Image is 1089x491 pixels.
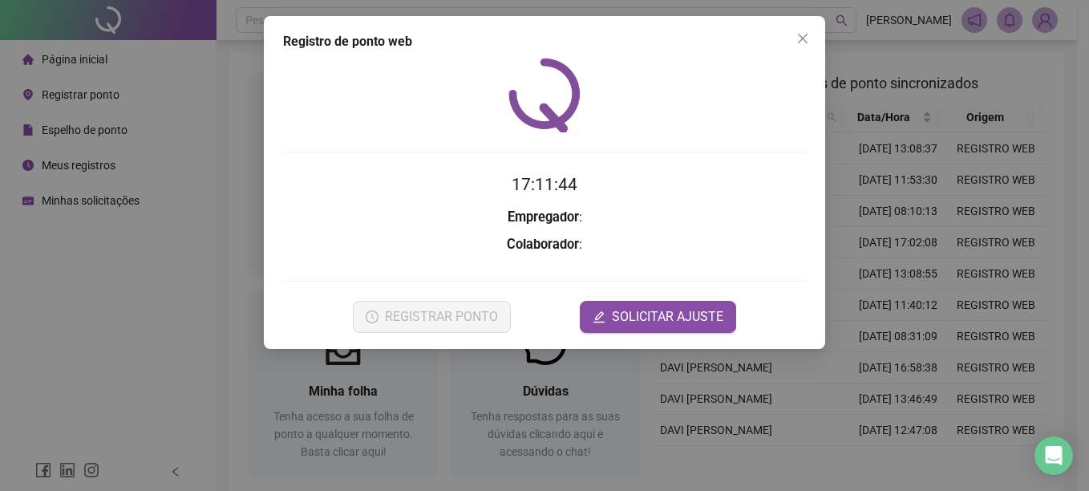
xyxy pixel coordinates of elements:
time: 17:11:44 [512,175,577,194]
button: Close [790,26,816,51]
img: QRPoint [508,58,581,132]
div: Open Intercom Messenger [1034,436,1073,475]
button: editSOLICITAR AJUSTE [580,301,736,333]
h3: : [283,207,806,228]
span: close [796,32,809,45]
span: SOLICITAR AJUSTE [612,307,723,327]
button: REGISTRAR PONTO [353,301,511,333]
div: Registro de ponto web [283,32,806,51]
h3: : [283,234,806,255]
span: edit [593,310,605,323]
strong: Empregador [508,209,579,225]
strong: Colaborador [507,237,579,252]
